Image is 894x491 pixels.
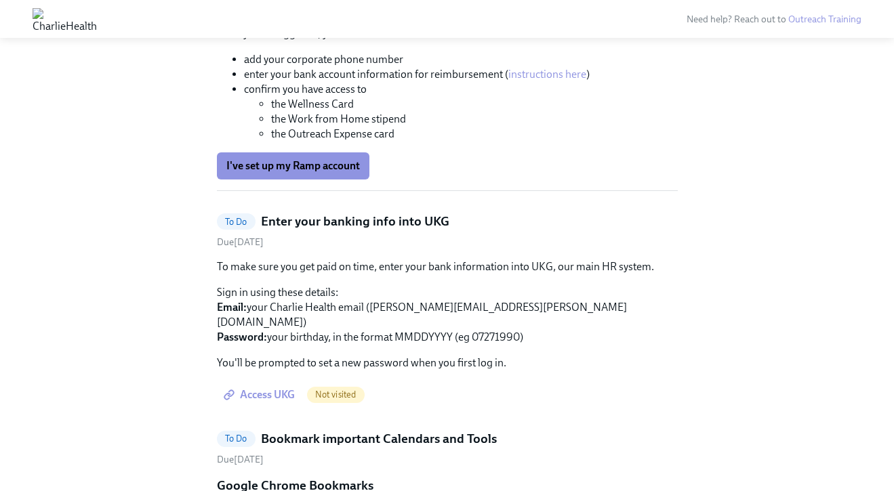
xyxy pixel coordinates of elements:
[271,97,678,112] li: the Wellness Card
[217,330,267,343] strong: Password:
[217,152,369,179] button: I've set up my Ramp account
[217,301,247,314] strong: Email:
[788,14,861,25] a: Outreach Training
[687,14,861,25] span: Need help? Reach out to
[217,259,678,274] p: To make sure you get paid on time, enter your bank information into UKG, our main HR system.
[33,8,97,30] img: CharlieHealth
[217,236,264,248] span: Tuesday, August 19th 2025, 10:00 am
[261,213,449,230] h5: Enter your banking info into UKG
[244,52,678,67] li: add your corporate phone number
[217,381,304,408] a: Access UKG
[217,433,256,444] span: To Do
[271,112,678,127] li: the Work from Home stipend
[217,217,256,227] span: To Do
[261,430,497,448] h5: Bookmark important Calendars and Tools
[244,67,678,82] li: enter your bank account information for reimbursement ( )
[217,285,678,345] p: Sign in using these details: your Charlie Health email ([PERSON_NAME][EMAIL_ADDRESS][PERSON_NAME]...
[217,454,264,465] span: Tuesday, August 19th 2025, 10:00 am
[217,213,678,249] a: To DoEnter your banking info into UKGDue[DATE]
[244,82,678,142] li: confirm you have access to
[217,356,678,370] p: You'll be prompted to set a new password when you first log in.
[226,388,295,402] span: Access UKG
[226,159,360,173] span: I've set up my Ramp account
[307,389,365,400] span: Not visited
[271,127,678,142] li: the Outreach Expense card
[217,430,678,466] a: To DoBookmark important Calendars and ToolsDue[DATE]
[508,68,586,81] a: instructions here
